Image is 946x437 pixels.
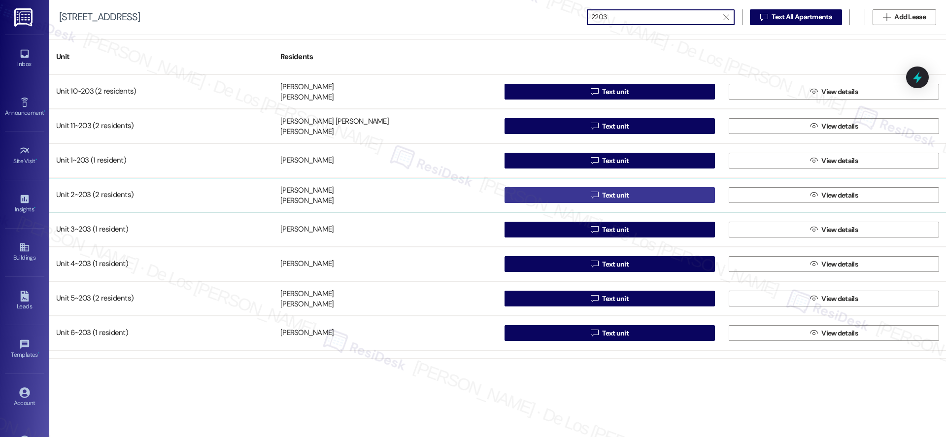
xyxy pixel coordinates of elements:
[38,350,39,357] span: •
[810,122,817,130] i: 
[280,358,334,368] div: [PERSON_NAME]
[280,185,334,196] div: [PERSON_NAME]
[5,384,44,411] a: Account
[5,45,44,72] a: Inbox
[729,84,939,100] button: View details
[821,294,858,304] span: View details
[505,118,715,134] button: Text unit
[729,256,939,272] button: View details
[821,87,858,97] span: View details
[821,259,858,269] span: View details
[59,12,140,22] div: [STREET_ADDRESS]
[729,153,939,168] button: View details
[280,93,334,103] div: [PERSON_NAME]
[34,204,35,211] span: •
[49,185,273,205] div: Unit 2~203 (2 residents)
[505,153,715,168] button: Text unit
[810,157,817,165] i: 
[280,196,334,206] div: [PERSON_NAME]
[591,88,598,96] i: 
[591,191,598,199] i: 
[280,82,334,92] div: [PERSON_NAME]
[810,226,817,234] i: 
[821,328,858,338] span: View details
[49,220,273,239] div: Unit 3~203 (1 resident)
[821,225,858,235] span: View details
[5,142,44,169] a: Site Visit •
[810,329,817,337] i: 
[602,87,629,97] span: Text unit
[729,291,939,306] button: View details
[44,108,45,115] span: •
[810,260,817,268] i: 
[729,187,939,203] button: View details
[602,328,629,338] span: Text unit
[14,8,34,27] img: ResiDesk Logo
[49,151,273,170] div: Unit 1~203 (1 resident)
[750,9,842,25] button: Text All Apartments
[49,323,273,343] div: Unit 6~203 (1 resident)
[810,295,817,303] i: 
[760,13,768,21] i: 
[723,13,729,21] i: 
[602,121,629,132] span: Text unit
[602,294,629,304] span: Text unit
[602,225,629,235] span: Text unit
[280,289,334,299] div: [PERSON_NAME]
[602,156,629,166] span: Text unit
[505,84,715,100] button: Text unit
[718,10,734,25] button: Clear text
[591,10,718,24] input: Search by resident name or unit number
[602,259,629,269] span: Text unit
[821,121,858,132] span: View details
[602,190,629,201] span: Text unit
[280,225,334,235] div: [PERSON_NAME]
[49,358,273,377] div: Unit 7~203 (2 residents)
[5,191,44,217] a: Insights •
[883,13,890,21] i: 
[280,300,334,310] div: [PERSON_NAME]
[821,156,858,166] span: View details
[280,127,334,137] div: [PERSON_NAME]
[591,226,598,234] i: 
[591,157,598,165] i: 
[894,12,926,22] span: Add Lease
[49,82,273,101] div: Unit 10~203 (2 residents)
[280,328,334,338] div: [PERSON_NAME]
[49,116,273,136] div: Unit 11~203 (2 residents)
[591,260,598,268] i: 
[5,336,44,363] a: Templates •
[810,191,817,199] i: 
[810,88,817,96] i: 
[49,45,273,69] div: Unit
[591,122,598,130] i: 
[280,116,389,127] div: [PERSON_NAME] [PERSON_NAME]
[729,222,939,237] button: View details
[729,118,939,134] button: View details
[821,190,858,201] span: View details
[873,9,936,25] button: Add Lease
[505,291,715,306] button: Text unit
[729,325,939,341] button: View details
[505,256,715,272] button: Text unit
[5,239,44,266] a: Buildings
[591,295,598,303] i: 
[273,45,498,69] div: Residents
[49,254,273,274] div: Unit 4~203 (1 resident)
[35,156,37,163] span: •
[772,12,832,22] span: Text All Apartments
[5,288,44,314] a: Leads
[505,325,715,341] button: Text unit
[505,222,715,237] button: Text unit
[280,156,334,166] div: [PERSON_NAME]
[280,259,334,269] div: [PERSON_NAME]
[505,187,715,203] button: Text unit
[49,289,273,308] div: Unit 5~203 (2 residents)
[591,329,598,337] i: 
